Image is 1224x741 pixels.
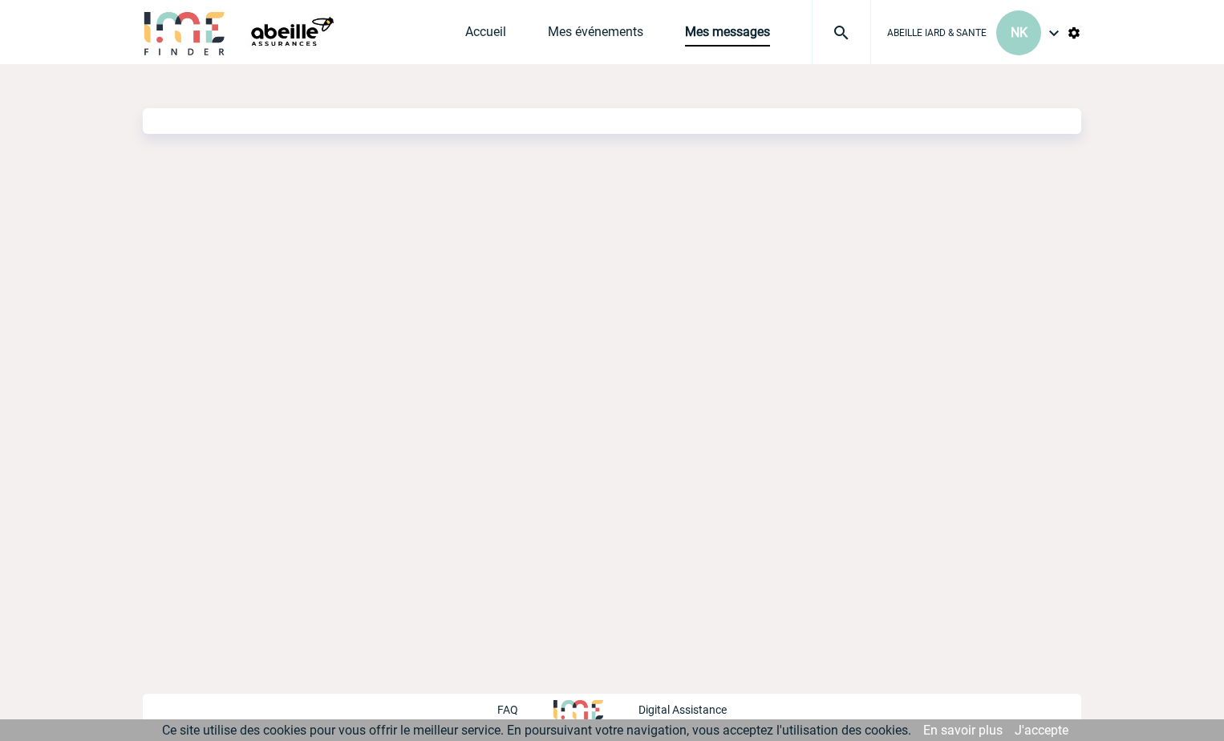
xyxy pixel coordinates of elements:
p: FAQ [497,703,518,716]
img: IME-Finder [143,10,226,55]
a: Accueil [465,24,506,47]
span: ABEILLE IARD & SANTE [887,27,987,38]
a: En savoir plus [923,723,1003,738]
a: Mes événements [548,24,643,47]
a: FAQ [497,701,553,716]
span: NK [1011,25,1027,40]
span: Ce site utilise des cookies pour vous offrir le meilleur service. En poursuivant votre navigation... [162,723,911,738]
a: Mes messages [685,24,770,47]
img: http://www.idealmeetingsevents.fr/ [553,700,603,719]
p: Digital Assistance [638,703,727,716]
a: J'accepte [1015,723,1068,738]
